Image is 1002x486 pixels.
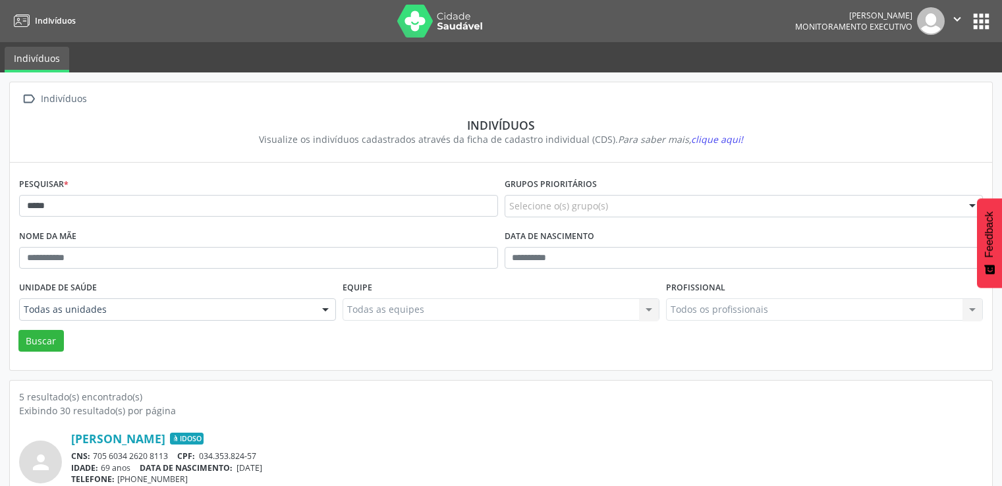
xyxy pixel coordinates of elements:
i:  [19,90,38,109]
div: Exibindo 30 resultado(s) por página [19,404,983,418]
label: Equipe [343,278,372,298]
a: [PERSON_NAME] [71,431,165,446]
div: 69 anos [71,462,983,473]
button: Feedback - Mostrar pesquisa [977,198,1002,288]
div: 5 resultado(s) encontrado(s) [19,390,983,404]
div: Indivíduos [28,118,974,132]
label: Unidade de saúde [19,278,97,298]
img: img [917,7,945,35]
i: person [29,450,53,474]
div: Visualize os indivíduos cadastrados através da ficha de cadastro individual (CDS). [28,132,974,146]
div: [PHONE_NUMBER] [71,473,983,485]
div: 705 6034 2620 8113 [71,450,983,462]
a: Indivíduos [9,10,76,32]
label: Profissional [666,278,725,298]
span: IDADE: [71,462,98,473]
div: [PERSON_NAME] [795,10,912,21]
span: Selecione o(s) grupo(s) [509,199,608,213]
a:  Indivíduos [19,90,89,109]
span: CPF: [177,450,195,462]
span: Monitoramento Executivo [795,21,912,32]
span: clique aqui! [691,133,743,146]
span: 034.353.824-57 [199,450,256,462]
span: Todas as unidades [24,303,309,316]
label: Data de nascimento [505,227,594,247]
label: Pesquisar [19,175,69,195]
button: Buscar [18,330,64,352]
span: [DATE] [237,462,262,473]
span: Feedback [984,211,995,257]
span: Indivíduos [35,15,76,26]
i: Para saber mais, [618,133,743,146]
div: Indivíduos [38,90,89,109]
label: Grupos prioritários [505,175,597,195]
button: apps [970,10,993,33]
button:  [945,7,970,35]
span: TELEFONE: [71,473,115,485]
a: Indivíduos [5,47,69,72]
span: CNS: [71,450,90,462]
span: DATA DE NASCIMENTO: [140,462,233,473]
label: Nome da mãe [19,227,76,247]
span: Idoso [170,433,204,445]
i:  [950,12,964,26]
